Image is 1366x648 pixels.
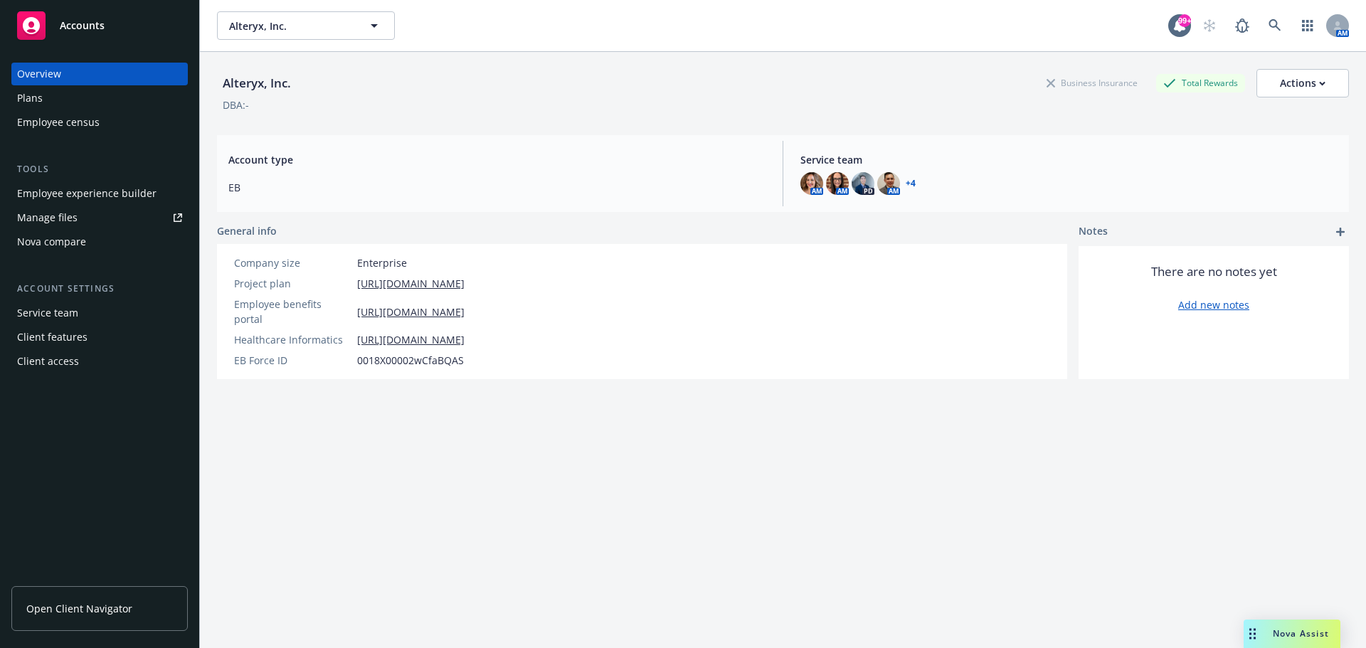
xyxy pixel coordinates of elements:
a: Client features [11,326,188,349]
span: Notes [1079,223,1108,240]
a: [URL][DOMAIN_NAME] [357,332,465,347]
a: Employee census [11,111,188,134]
div: EB Force ID [234,353,351,368]
a: Service team [11,302,188,324]
img: photo [826,172,849,195]
div: Manage files [17,206,78,229]
div: Project plan [234,276,351,291]
a: Employee experience builder [11,182,188,205]
a: [URL][DOMAIN_NAME] [357,276,465,291]
div: Employee experience builder [17,182,157,205]
span: Accounts [60,20,105,31]
a: Plans [11,87,188,110]
div: Business Insurance [1039,74,1145,92]
div: Client features [17,326,88,349]
div: Alteryx, Inc. [217,74,297,92]
a: Report a Bug [1228,11,1256,40]
span: Nova Assist [1273,627,1329,639]
a: Overview [11,63,188,85]
div: Account settings [11,282,188,296]
a: Switch app [1293,11,1322,40]
div: Overview [17,63,61,85]
div: Employee benefits portal [234,297,351,326]
a: Client access [11,350,188,373]
img: photo [852,172,874,195]
span: Alteryx, Inc. [229,18,352,33]
a: Add new notes [1178,297,1249,312]
a: Accounts [11,6,188,46]
span: General info [217,223,277,238]
div: DBA: - [223,97,249,112]
span: Enterprise [357,255,407,270]
div: Service team [17,302,78,324]
div: Healthcare Informatics [234,332,351,347]
span: Account type [228,152,766,167]
a: Search [1261,11,1289,40]
button: Alteryx, Inc. [217,11,395,40]
button: Nova Assist [1244,620,1340,648]
div: Employee census [17,111,100,134]
div: Actions [1280,70,1325,97]
a: [URL][DOMAIN_NAME] [357,304,465,319]
span: Open Client Navigator [26,601,132,616]
a: add [1332,223,1349,240]
span: There are no notes yet [1151,263,1277,280]
a: +4 [906,179,916,188]
div: Company size [234,255,351,270]
button: Actions [1256,69,1349,97]
div: 99+ [1178,11,1191,24]
div: Drag to move [1244,620,1261,648]
div: Client access [17,350,79,373]
a: Start snowing [1195,11,1224,40]
span: Service team [800,152,1338,167]
span: 0018X00002wCfaBQAS [357,353,464,368]
span: EB [228,180,766,195]
img: photo [800,172,823,195]
div: Plans [17,87,43,110]
div: Total Rewards [1156,74,1245,92]
div: Nova compare [17,230,86,253]
img: photo [877,172,900,195]
a: Nova compare [11,230,188,253]
a: Manage files [11,206,188,229]
div: Tools [11,162,188,176]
